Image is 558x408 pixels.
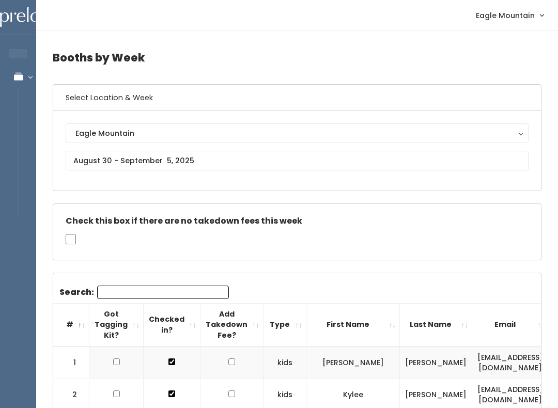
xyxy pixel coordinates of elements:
th: Add Takedown Fee?: activate to sort column ascending [200,303,263,346]
label: Search: [59,286,229,299]
th: Checked in?: activate to sort column ascending [144,303,200,346]
span: Eagle Mountain [476,10,535,21]
th: Type: activate to sort column ascending [263,303,306,346]
button: Eagle Mountain [66,123,529,143]
th: Got Tagging Kit?: activate to sort column ascending [89,303,144,346]
div: Eagle Mountain [75,128,519,139]
th: Last Name: activate to sort column ascending [400,303,472,346]
input: Search: [97,286,229,299]
td: [PERSON_NAME] [400,347,472,379]
input: August 30 - September 5, 2025 [66,151,529,170]
h5: Check this box if there are no takedown fees this week [66,216,529,226]
td: [EMAIL_ADDRESS][DOMAIN_NAME] [472,347,549,379]
td: kids [263,347,306,379]
th: #: activate to sort column descending [53,303,89,346]
h4: Booths by Week [53,43,541,72]
th: First Name: activate to sort column ascending [306,303,400,346]
td: [PERSON_NAME] [306,347,400,379]
h6: Select Location & Week [53,85,541,111]
td: 1 [53,347,89,379]
a: Eagle Mountain [466,4,554,26]
th: Email: activate to sort column ascending [472,303,549,346]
